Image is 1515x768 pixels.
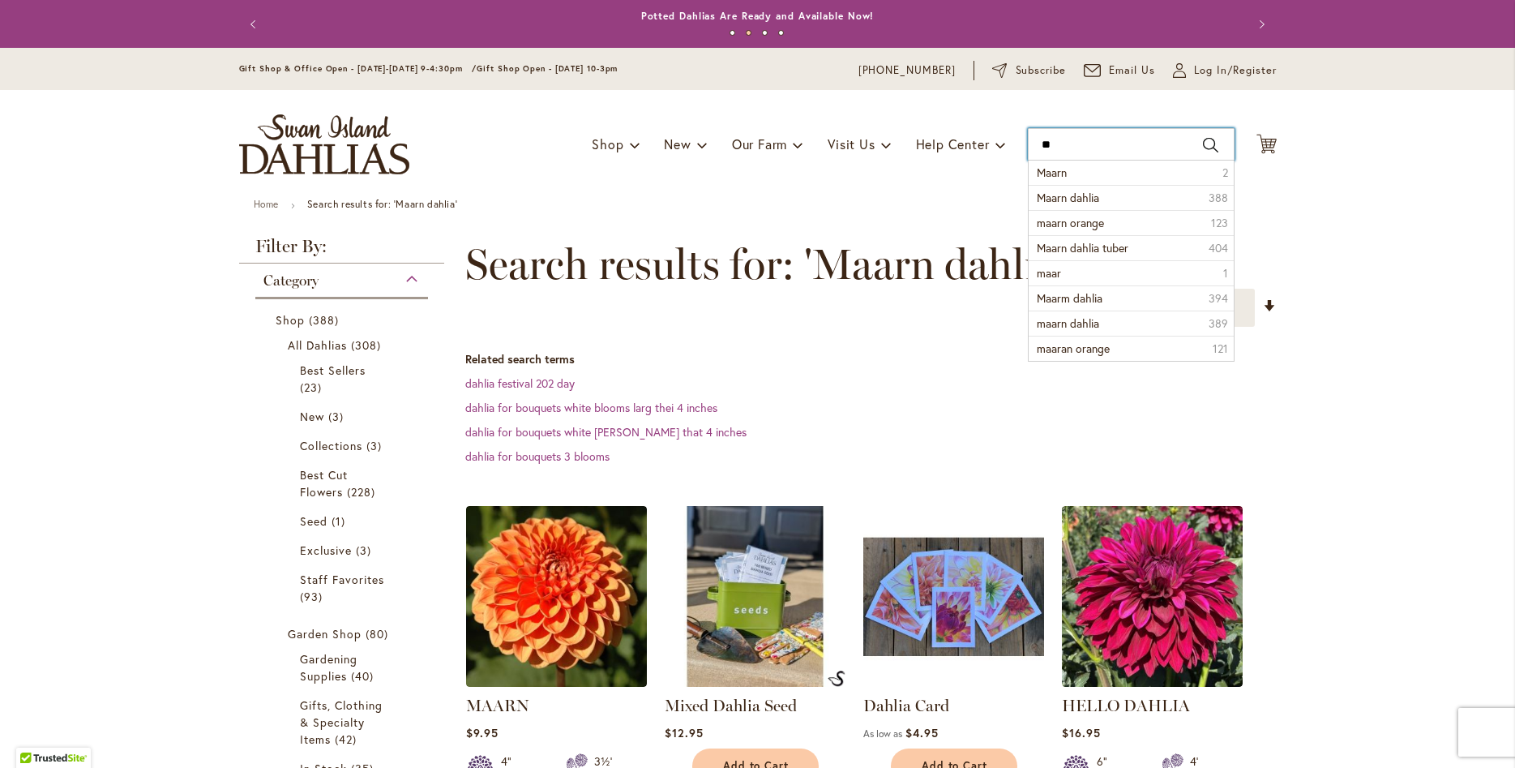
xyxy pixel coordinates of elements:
button: Search [1203,132,1218,158]
span: $12.95 [665,725,704,740]
a: Collections [300,437,388,454]
span: Log In/Register [1194,62,1277,79]
span: New [664,135,691,152]
img: Mixed Dahlia Seed [665,506,845,687]
a: Seed [300,513,388,530]
span: 2 [1222,165,1228,181]
span: Gift Shop & Office Open - [DATE]-[DATE] 9-4:30pm / [239,63,477,74]
a: Gifts, Clothing &amp; Specialty Items [300,697,388,748]
button: 1 of 4 [730,30,735,36]
span: As low as [863,727,902,740]
span: Maarn dahlia [1037,190,1099,205]
span: 93 [300,588,327,605]
span: maaran orange [1037,341,1110,356]
button: Next [1244,8,1277,41]
span: maar [1037,265,1061,281]
span: 1 [332,513,349,530]
span: 23 [300,379,326,396]
a: MAARN [466,675,647,690]
img: Group shot of Dahlia Cards [863,506,1044,687]
span: 40 [351,667,378,684]
a: Best Cut Flowers [300,466,388,500]
span: All Dahlias [288,337,348,353]
a: store logo [239,114,409,174]
a: Best Sellers [300,362,388,396]
span: 123 [1211,215,1228,231]
span: Search results for: 'Maarn dahlia' [465,240,1064,289]
span: 404 [1209,240,1228,256]
span: $16.95 [1062,725,1101,740]
span: Maarn [1037,165,1067,180]
span: Gift Shop Open - [DATE] 10-3pm [477,63,618,74]
a: dahlia festival 202 day [465,375,575,391]
a: New [300,408,388,425]
strong: Search results for: 'Maarn dahlia' [307,198,457,210]
span: Best Cut Flowers [300,467,348,500]
a: Mixed Dahlia Seed [665,696,797,715]
span: maarn dahlia [1037,315,1099,331]
strong: Filter By: [239,238,445,264]
button: 4 of 4 [778,30,784,36]
button: Previous [239,8,272,41]
span: 388 [1209,190,1228,206]
a: Garden Shop [288,625,400,642]
button: 3 of 4 [762,30,768,36]
span: $9.95 [466,725,499,740]
span: Staff Favorites [300,572,385,587]
span: 3 [356,542,375,559]
span: 228 [347,483,379,500]
span: Collections [300,438,363,453]
a: dahlia for bouquets white blooms larg thei 4 inches [465,400,717,415]
span: $4.95 [905,725,939,740]
span: Email Us [1109,62,1155,79]
span: Our Farm [732,135,787,152]
span: 388 [309,311,343,328]
a: Potted Dahlias Are Ready and Available Now! [641,10,875,22]
a: Exclusive [300,542,388,559]
span: 121 [1213,341,1228,357]
span: Category [263,272,319,290]
span: New [300,409,324,424]
a: Log In/Register [1173,62,1277,79]
span: Gifts, Clothing & Specialty Items [300,697,383,747]
iframe: Launch Accessibility Center [12,710,58,756]
span: Best Sellers [300,363,366,378]
a: All Dahlias [288,337,400,354]
span: Help Center [916,135,990,152]
a: Gardening Supplies [300,650,388,684]
span: 3 [328,408,348,425]
dt: Related search terms [465,351,1277,367]
a: Mixed Dahlia Seed Mixed Dahlia Seed [665,675,845,690]
span: Seed [300,513,327,529]
span: Shop [276,312,305,328]
span: Exclusive [300,543,352,558]
span: 3 [366,437,386,454]
a: Group shot of Dahlia Cards [863,675,1044,690]
span: 389 [1209,315,1228,332]
a: [PHONE_NUMBER] [858,62,957,79]
a: dahlia for bouquets 3 blooms [465,448,610,464]
span: Gardening Supplies [300,651,357,684]
a: Subscribe [992,62,1066,79]
a: Home [254,198,279,210]
a: dahlia for bouquets white [PERSON_NAME] that 4 inches [465,424,747,440]
a: Email Us [1084,62,1155,79]
span: Garden Shop [288,626,362,641]
img: Mixed Dahlia Seed [828,671,845,687]
span: 308 [351,337,385,354]
a: HELLO DAHLIA [1062,696,1190,715]
span: 80 [366,625,392,642]
span: 394 [1209,290,1228,307]
img: MAARN [466,506,647,687]
span: Maarn dahlia tuber [1037,240,1128,255]
a: Dahlia Card [863,696,949,715]
img: Hello Dahlia [1062,506,1243,687]
a: MAARN [466,696,529,715]
button: 2 of 4 [746,30,751,36]
a: Hello Dahlia [1062,675,1243,690]
span: 1 [1223,265,1228,281]
span: Visit Us [828,135,875,152]
span: Shop [592,135,623,152]
span: Maarm dahlia [1037,290,1102,306]
a: Staff Favorites [300,571,388,605]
